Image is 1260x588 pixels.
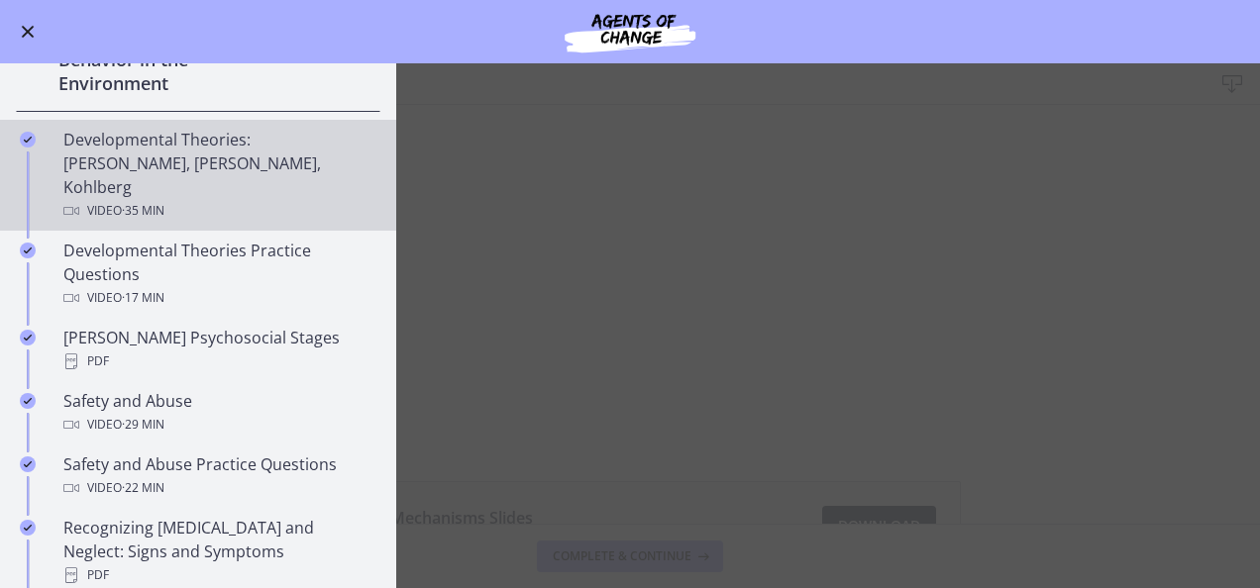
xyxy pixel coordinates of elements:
[63,349,372,373] div: PDF
[63,516,372,587] div: Recognizing [MEDICAL_DATA] and Neglect: Signs and Symptoms
[20,243,36,258] i: Completed
[122,199,164,223] span: · 35 min
[20,393,36,409] i: Completed
[63,452,372,500] div: Safety and Abuse Practice Questions
[16,20,40,44] button: Enable menu
[20,132,36,147] i: Completed
[63,128,372,223] div: Developmental Theories: [PERSON_NAME], [PERSON_NAME], Kohlberg
[20,456,36,472] i: Completed
[63,413,372,437] div: Video
[63,389,372,437] div: Safety and Abuse
[63,476,372,500] div: Video
[63,563,372,587] div: PDF
[20,520,36,536] i: Completed
[122,413,164,437] span: · 29 min
[20,330,36,345] i: Completed
[511,8,749,55] img: Agents of Change
[122,286,164,310] span: · 17 min
[122,476,164,500] span: · 22 min
[63,199,372,223] div: Video
[63,286,372,310] div: Video
[63,239,372,310] div: Developmental Theories Practice Questions
[63,326,372,373] div: [PERSON_NAME] Psychosocial Stages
